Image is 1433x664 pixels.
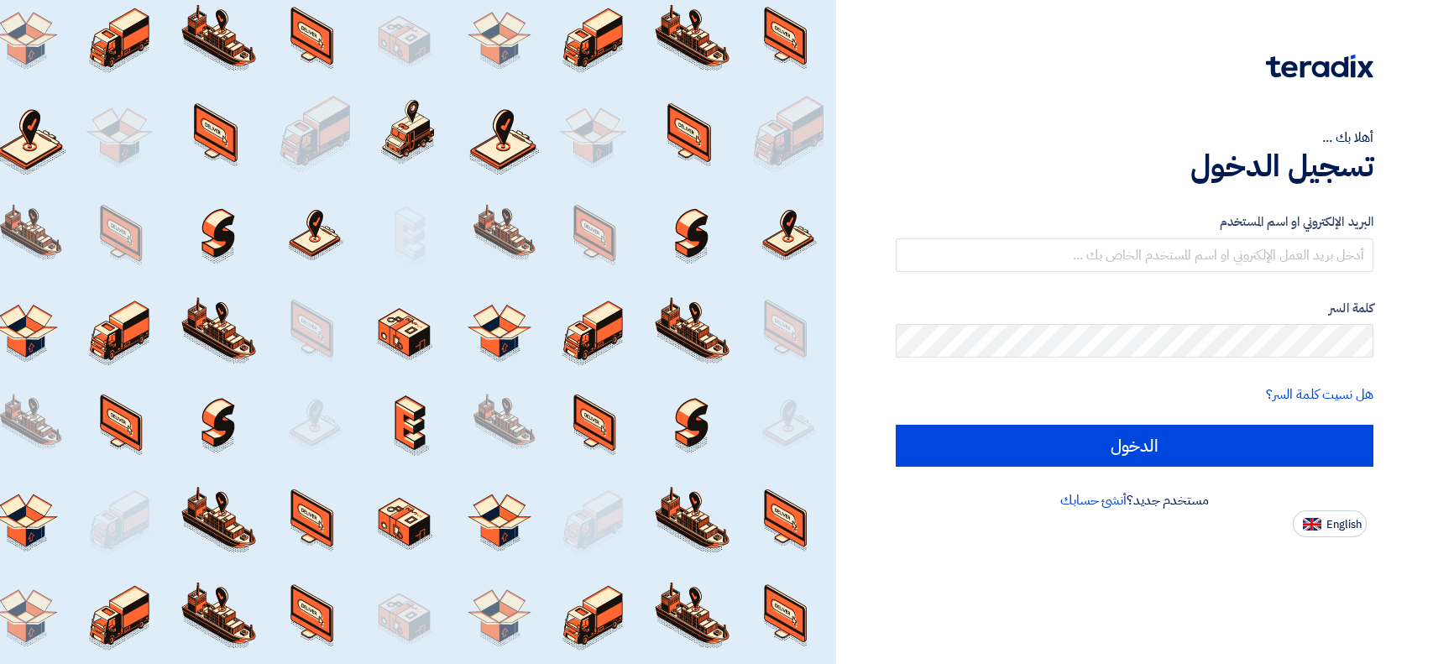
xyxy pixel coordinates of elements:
[1266,384,1373,405] a: هل نسيت كلمة السر؟
[896,425,1373,467] input: الدخول
[896,238,1373,272] input: أدخل بريد العمل الإلكتروني او اسم المستخدم الخاص بك ...
[1293,510,1367,537] button: English
[1060,490,1127,510] a: أنشئ حسابك
[896,128,1373,148] div: أهلا بك ...
[896,490,1373,510] div: مستخدم جديد؟
[896,299,1373,318] label: كلمة السر
[1303,518,1321,531] img: en-US.png
[896,148,1373,185] h1: تسجيل الدخول
[1266,55,1373,78] img: Teradix logo
[1326,519,1362,531] span: English
[896,212,1373,232] label: البريد الإلكتروني او اسم المستخدم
